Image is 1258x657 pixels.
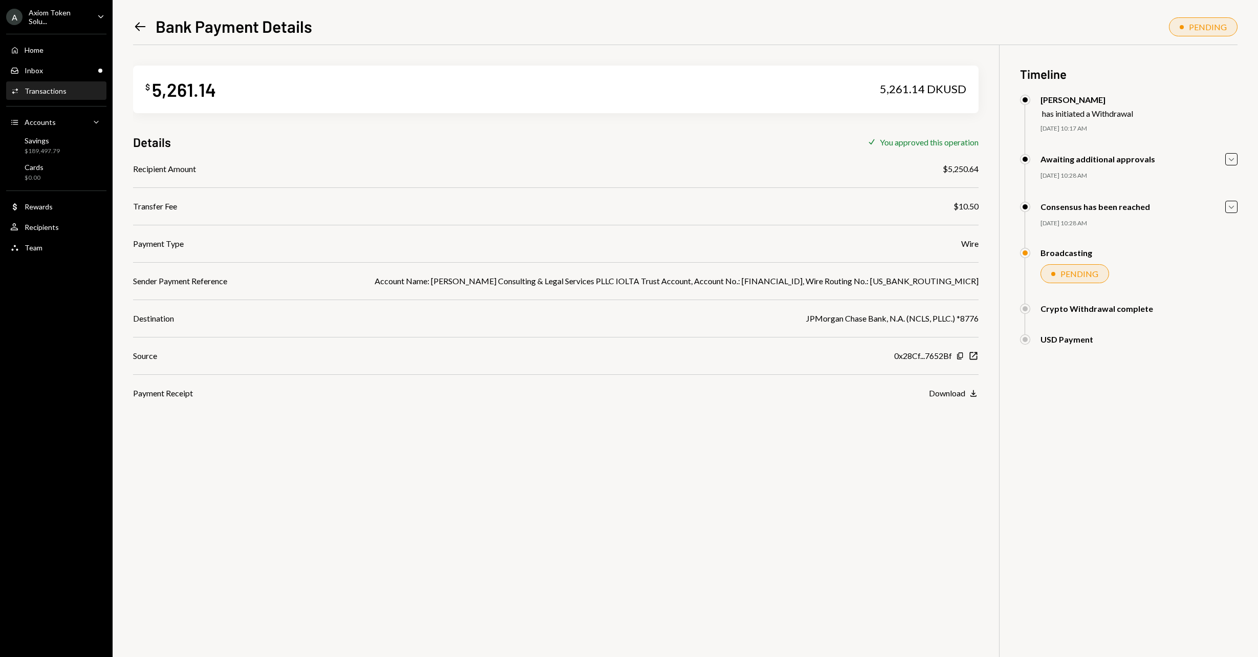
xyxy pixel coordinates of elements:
[25,87,67,95] div: Transactions
[1042,109,1133,118] div: has initiated a Withdrawal
[1040,334,1093,344] div: USD Payment
[6,238,106,257] a: Team
[29,8,89,26] div: Axiom Token Solu...
[1040,219,1238,228] div: [DATE] 10:28 AM
[6,61,106,79] a: Inbox
[929,388,965,398] div: Download
[25,136,60,145] div: Savings
[25,223,59,231] div: Recipients
[929,388,979,399] button: Download
[6,197,106,216] a: Rewards
[1040,95,1133,104] div: [PERSON_NAME]
[6,218,106,236] a: Recipients
[6,9,23,25] div: A
[6,160,106,184] a: Cards$0.00
[6,133,106,158] a: Savings$189,497.79
[25,147,60,156] div: $189,497.79
[133,163,196,175] div: Recipient Amount
[25,174,44,182] div: $0.00
[25,46,44,54] div: Home
[1060,269,1098,279] div: PENDING
[894,350,952,362] div: 0x28Cf...7652Bf
[1040,124,1238,133] div: [DATE] 10:17 AM
[133,200,177,213] div: Transfer Fee
[25,243,42,252] div: Team
[6,40,106,59] a: Home
[6,113,106,131] a: Accounts
[1040,172,1238,180] div: [DATE] 10:28 AM
[953,200,979,213] div: $10.50
[880,137,979,147] div: You approved this operation
[1040,154,1155,164] div: Awaiting additional approvals
[25,118,56,126] div: Accounts
[25,202,53,211] div: Rewards
[1040,304,1153,313] div: Crypto Withdrawal complete
[133,134,171,151] h3: Details
[152,78,216,101] div: 5,261.14
[806,312,979,325] div: JPMorgan Chase Bank, N.A. (NCLS, PLLC.) *8776
[133,387,193,399] div: Payment Receipt
[133,350,157,362] div: Source
[1189,22,1227,32] div: PENDING
[880,82,966,96] div: 5,261.14 DKUSD
[1040,202,1150,211] div: Consensus has been reached
[961,238,979,250] div: Wire
[375,275,979,287] div: Account Name: [PERSON_NAME] Consulting & Legal Services PLLC IOLTA Trust Account, Account No.: [F...
[25,66,43,75] div: Inbox
[1020,66,1238,82] h3: Timeline
[133,312,174,325] div: Destination
[6,81,106,100] a: Transactions
[1040,248,1092,258] div: Broadcasting
[25,163,44,172] div: Cards
[133,238,184,250] div: Payment Type
[943,163,979,175] div: $5,250.64
[156,16,312,36] h1: Bank Payment Details
[133,275,227,287] div: Sender Payment Reference
[145,82,150,92] div: $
